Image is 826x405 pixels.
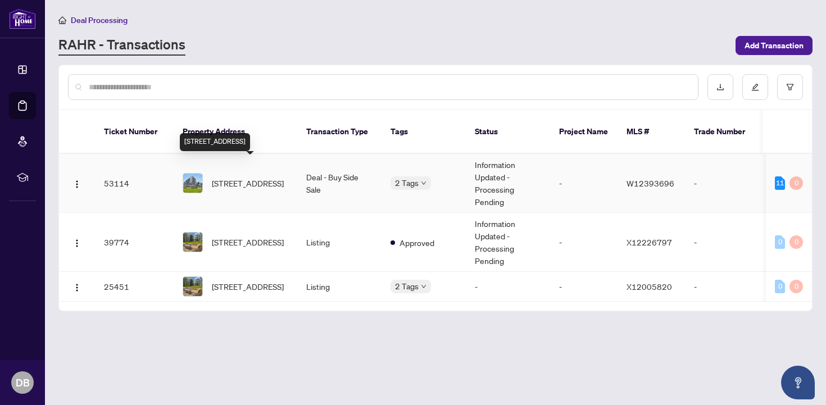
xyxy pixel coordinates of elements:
div: 0 [789,235,803,249]
td: - [550,154,618,213]
td: - [550,213,618,272]
button: Add Transaction [736,36,813,55]
th: Status [466,110,550,154]
img: thumbnail-img [183,174,202,193]
img: Logo [72,239,81,248]
th: Transaction Type [297,110,382,154]
button: Logo [68,174,86,192]
span: home [58,16,66,24]
td: - [466,272,550,302]
button: edit [742,74,768,100]
span: [STREET_ADDRESS] [212,280,284,293]
td: Listing [297,272,382,302]
img: thumbnail-img [183,233,202,252]
button: Logo [68,233,86,251]
td: 53114 [95,154,174,213]
span: 2 Tags [395,280,419,293]
img: Logo [72,180,81,189]
td: Information Updated - Processing Pending [466,213,550,272]
img: logo [9,8,36,29]
img: thumbnail-img [183,277,202,296]
button: Logo [68,277,86,295]
div: [STREET_ADDRESS] [180,133,250,151]
th: Tags [382,110,466,154]
div: 11 [775,176,785,190]
span: edit [751,83,759,91]
span: 2 Tags [395,176,419,189]
img: Logo [72,283,81,292]
a: RAHR - Transactions [58,35,185,56]
span: X12226797 [627,237,672,247]
button: download [707,74,733,100]
span: [STREET_ADDRESS] [212,236,284,248]
td: Listing [297,213,382,272]
td: 25451 [95,272,174,302]
span: filter [786,83,794,91]
div: 0 [789,176,803,190]
th: Ticket Number [95,110,174,154]
th: Trade Number [685,110,764,154]
td: - [550,272,618,302]
div: 0 [775,235,785,249]
td: Information Updated - Processing Pending [466,154,550,213]
span: down [421,284,426,289]
span: down [421,180,426,186]
th: Property Address [174,110,297,154]
td: - [685,154,764,213]
td: 39774 [95,213,174,272]
td: - [685,272,764,302]
span: Deal Processing [71,15,128,25]
span: [STREET_ADDRESS] [212,177,284,189]
div: 0 [789,280,803,293]
td: - [685,213,764,272]
span: W12393696 [627,178,674,188]
th: MLS # [618,110,685,154]
span: DB [16,375,30,390]
td: Deal - Buy Side Sale [297,154,382,213]
button: filter [777,74,803,100]
div: 0 [775,280,785,293]
button: Open asap [781,366,815,399]
th: Project Name [550,110,618,154]
span: download [716,83,724,91]
span: Add Transaction [745,37,804,54]
span: Approved [400,236,434,249]
span: X12005820 [627,281,672,292]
